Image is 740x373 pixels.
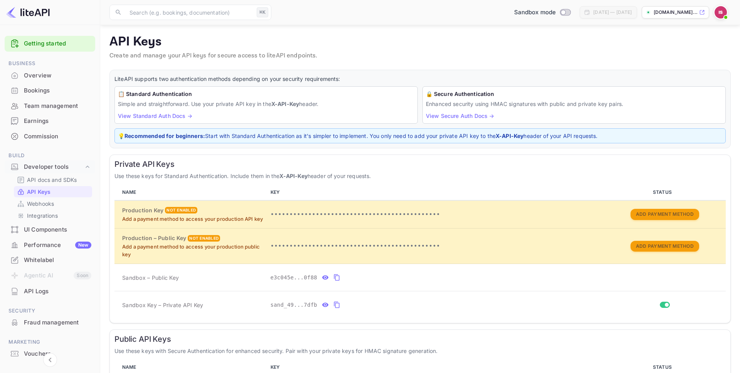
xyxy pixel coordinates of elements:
[43,353,57,367] button: Collapse navigation
[118,100,414,108] p: Simple and straightforward. Use your private API key in the header.
[5,114,95,129] div: Earnings
[5,222,95,237] div: UI Components
[24,287,91,296] div: API Logs
[631,211,699,217] a: Add Payment Method
[122,274,179,282] span: Sandbox – Public Key
[27,212,58,220] p: Integrations
[188,235,220,242] div: Not enabled
[5,338,95,346] span: Marketing
[654,9,698,16] p: [DOMAIN_NAME]...
[27,176,77,184] p: API docs and SDKs
[24,163,84,171] div: Developer tools
[114,334,726,344] h6: Public API Keys
[122,243,264,258] p: Add a payment method to access your production public key
[109,51,731,60] p: Create and manage your API keys for secure access to liteAPI endpoints.
[514,8,556,17] span: Sandbox mode
[5,83,95,97] a: Bookings
[17,200,89,208] a: Webhooks
[5,284,95,299] div: API Logs
[118,113,192,119] a: View Standard Auth Docs →
[14,198,92,209] div: Webhooks
[24,86,91,95] div: Bookings
[604,185,726,200] th: STATUS
[5,36,95,52] div: Getting started
[114,75,726,83] p: LiteAPI supports two authentication methods depending on your security requirements:
[125,5,254,20] input: Search (e.g. bookings, documentation)
[114,347,726,355] p: Use these keys with Secure Authentication for enhanced security. Pair with your private keys for ...
[511,8,574,17] div: Switch to Production mode
[5,307,95,315] span: Security
[24,39,91,48] a: Getting started
[5,284,95,298] a: API Logs
[5,238,95,252] a: PerformanceNew
[267,185,604,200] th: KEY
[5,222,95,237] a: UI Components
[5,68,95,82] a: Overview
[17,212,89,220] a: Integrations
[5,114,95,128] a: Earnings
[14,210,92,221] div: Integrations
[109,34,731,50] p: API Keys
[496,133,523,139] strong: X-API-Key
[5,99,95,113] a: Team management
[14,186,92,197] div: API Keys
[122,215,264,223] p: Add a payment method to access your production API key
[122,234,186,242] h6: Production – Public Key
[631,242,699,249] a: Add Payment Method
[6,6,50,18] img: LiteAPI logo
[5,238,95,253] div: PerformanceNew
[114,160,726,169] h6: Private API Keys
[5,129,95,144] div: Commission
[5,346,95,361] a: Vouchers
[14,174,92,185] div: API docs and SDKs
[24,318,91,327] div: Fraud management
[5,253,95,267] a: Whitelabel
[114,185,726,318] table: private api keys table
[271,242,600,251] p: •••••••••••••••••••••••••••••••••••••••••••••
[5,346,95,361] div: Vouchers
[118,132,722,140] p: 💡 Start with Standard Authentication as it's simpler to implement. You only need to add your priv...
[5,129,95,143] a: Commission
[5,253,95,268] div: Whitelabel
[593,9,632,16] div: [DATE] — [DATE]
[114,172,726,180] p: Use these keys for Standard Authentication. Include them in the header of your requests.
[271,210,600,219] p: •••••••••••••••••••••••••••••••••••••••••••••
[124,133,205,139] strong: Recommended for beginners:
[24,256,91,265] div: Whitelabel
[5,160,95,174] div: Developer tools
[257,7,268,17] div: ⌘K
[426,100,722,108] p: Enhanced security using HMAC signatures with public and private key pairs.
[426,113,494,119] a: View Secure Auth Docs →
[24,241,91,250] div: Performance
[122,206,163,215] h6: Production Key
[24,349,91,358] div: Vouchers
[279,173,307,179] strong: X-API-Key
[5,151,95,160] span: Build
[24,102,91,111] div: Team management
[271,101,299,107] strong: X-API-Key
[631,241,699,252] button: Add Payment Method
[271,301,318,309] span: sand_49...7dfb
[5,59,95,68] span: Business
[17,176,89,184] a: API docs and SDKs
[24,225,91,234] div: UI Components
[24,71,91,80] div: Overview
[631,209,699,220] button: Add Payment Method
[75,242,91,249] div: New
[114,185,267,200] th: NAME
[715,6,727,18] img: Idan Solimani
[24,117,91,126] div: Earnings
[165,207,197,213] div: Not enabled
[27,188,50,196] p: API Keys
[118,90,414,98] h6: 📋 Standard Authentication
[271,274,318,282] span: e3c045e...0f88
[426,90,722,98] h6: 🔒 Secure Authentication
[27,200,54,208] p: Webhooks
[24,132,91,141] div: Commission
[5,315,95,329] a: Fraud management
[5,99,95,114] div: Team management
[114,291,267,319] td: Sandbox Key – Private API Key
